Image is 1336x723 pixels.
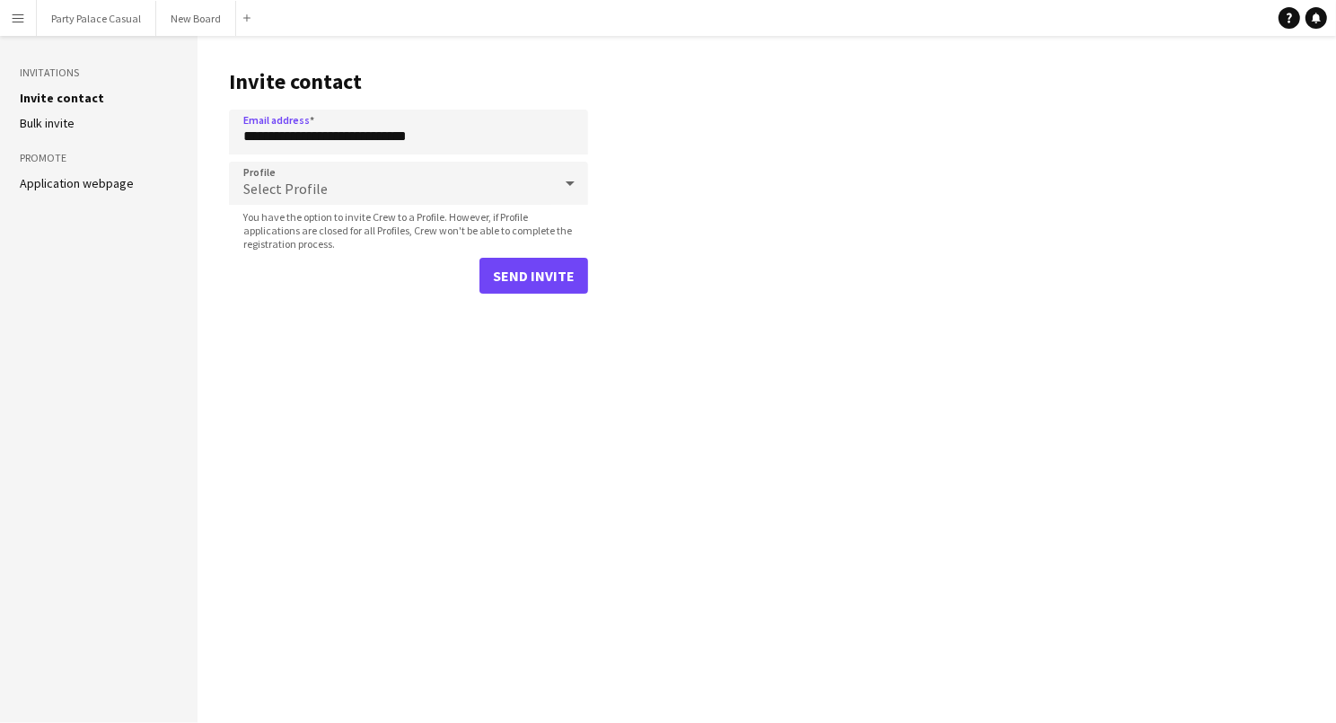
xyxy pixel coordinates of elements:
[156,1,236,36] button: New Board
[479,258,588,294] button: Send invite
[20,150,178,166] h3: Promote
[20,115,75,131] a: Bulk invite
[20,90,104,106] a: Invite contact
[37,1,156,36] button: Party Palace Casual
[229,68,588,95] h1: Invite contact
[20,175,134,191] a: Application webpage
[20,65,178,81] h3: Invitations
[243,180,328,198] span: Select Profile
[229,210,588,251] span: You have the option to invite Crew to a Profile. However, if Profile applications are closed for ...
